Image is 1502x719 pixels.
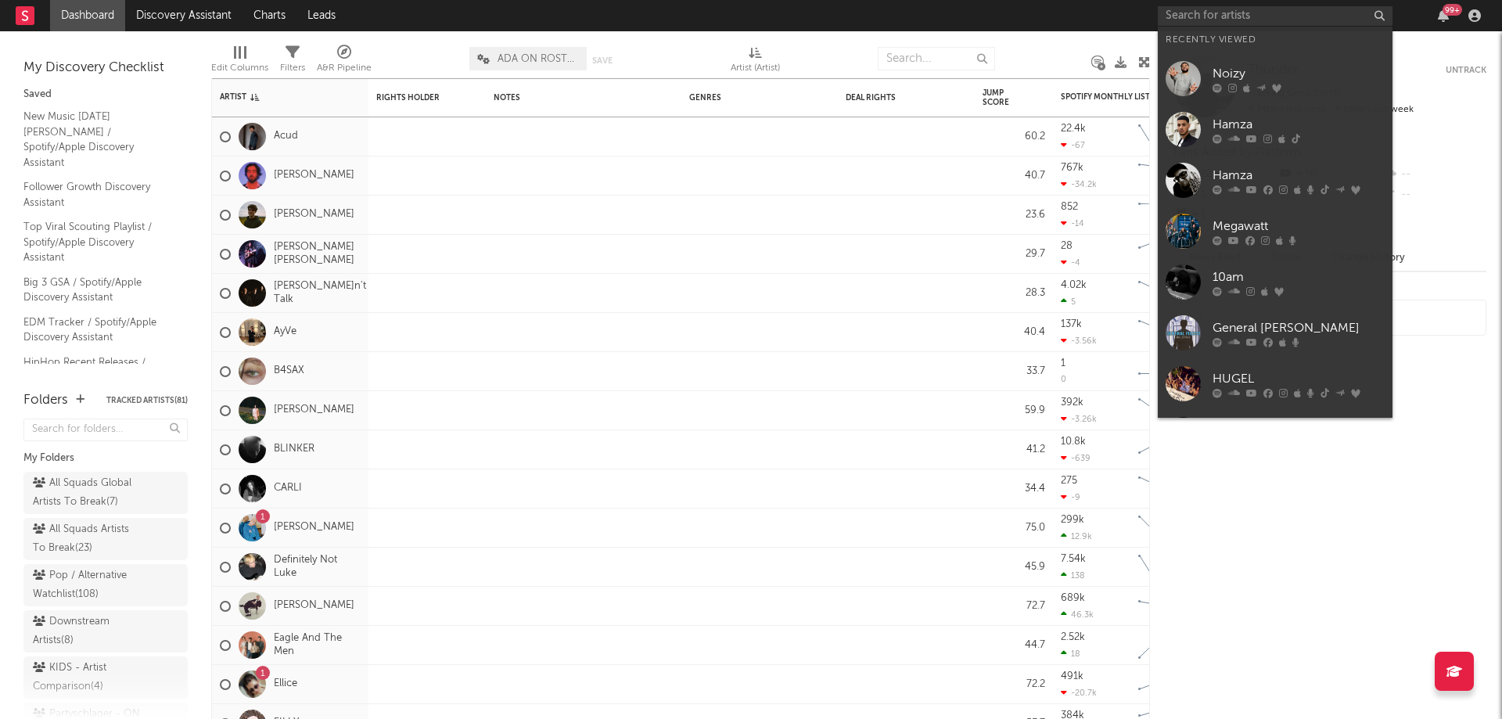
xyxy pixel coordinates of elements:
[1061,336,1097,346] div: -3.56k
[23,354,172,401] a: HipHop Recent Releases / Spotify/Apple Discovery Assistant
[731,39,780,84] div: Artist (Artist)
[1061,476,1077,486] div: 275
[274,208,354,221] a: [PERSON_NAME]
[280,59,305,77] div: Filters
[1213,268,1385,286] div: 10am
[1213,217,1385,235] div: Megawatt
[1131,665,1202,704] svg: Chart title
[1061,280,1087,290] div: 4.02k
[1382,185,1486,205] div: --
[1061,515,1084,525] div: 299k
[23,610,188,652] a: Downstream Artists(8)
[274,443,314,456] a: BLINKER
[23,85,188,104] div: Saved
[33,613,143,650] div: Downstream Artists ( 8 )
[23,391,68,410] div: Folders
[983,362,1045,381] div: 33.7
[1131,391,1202,430] svg: Chart title
[23,472,188,514] a: All Squads Global Artists To Break(7)
[1158,307,1392,358] a: General [PERSON_NAME]
[1382,164,1486,185] div: --
[1061,649,1080,659] div: 18
[1061,163,1083,173] div: 767k
[23,314,172,346] a: EDM Tracker / Spotify/Apple Discovery Assistant
[1438,9,1449,22] button: 99+
[1131,274,1202,313] svg: Chart title
[1061,453,1091,463] div: -639
[1131,196,1202,235] svg: Chart title
[1158,358,1392,409] a: HUGEL
[1158,53,1392,104] a: Noizy
[274,325,296,339] a: AyVe
[983,245,1045,264] div: 29.7
[1213,369,1385,388] div: HUGEL
[274,482,302,495] a: CARLI
[983,480,1045,498] div: 34.4
[983,323,1045,342] div: 40.4
[983,675,1045,694] div: 72.2
[1131,587,1202,626] svg: Chart title
[1131,469,1202,509] svg: Chart title
[1131,352,1202,391] svg: Chart title
[983,440,1045,459] div: 41.2
[274,599,354,613] a: [PERSON_NAME]
[376,93,455,102] div: Rights Holder
[1158,155,1392,206] a: Hamza
[317,39,372,84] div: A&R Pipeline
[23,419,188,441] input: Search for folders...
[220,92,337,102] div: Artist
[1061,358,1065,368] div: 1
[211,39,268,84] div: Edit Columns
[1061,554,1086,564] div: 7.54k
[23,656,188,699] a: KIDS - Artist Comparison(4)
[1158,257,1392,307] a: 10am
[274,632,361,659] a: Eagle And The Men
[983,401,1045,420] div: 59.9
[983,128,1045,146] div: 60.2
[274,280,366,307] a: [PERSON_NAME]n't Talk
[1061,609,1094,620] div: 46.3k
[983,636,1045,655] div: 44.7
[274,241,361,268] a: [PERSON_NAME] [PERSON_NAME]
[274,130,298,143] a: Acud
[23,274,172,306] a: Big 3 GSA / Spotify/Apple Discovery Assistant
[1061,671,1083,681] div: 491k
[1061,570,1085,581] div: 138
[983,558,1045,577] div: 45.9
[1131,156,1202,196] svg: Chart title
[211,59,268,77] div: Edit Columns
[1061,319,1082,329] div: 137k
[592,56,613,65] button: Save
[23,518,188,560] a: All Squads Artists To Break(23)
[1061,531,1092,541] div: 12.9k
[23,59,188,77] div: My Discovery Checklist
[280,39,305,84] div: Filters
[494,93,650,102] div: Notes
[1061,492,1080,502] div: -9
[983,597,1045,616] div: 72.7
[1061,202,1078,212] div: 852
[23,564,188,606] a: Pop / Alternative Watchlist(108)
[33,566,143,604] div: Pop / Alternative Watchlist ( 108 )
[1061,92,1178,102] div: Spotify Monthly Listeners
[1061,632,1085,642] div: 2.52k
[274,169,354,182] a: [PERSON_NAME]
[274,554,361,581] a: Definitely Not Luke
[1061,376,1066,384] div: 0
[33,474,143,512] div: All Squads Global Artists To Break ( 7 )
[1061,140,1085,150] div: -67
[1213,166,1385,185] div: Hamza
[1131,626,1202,665] svg: Chart title
[274,521,354,534] a: [PERSON_NAME]
[498,54,579,64] span: ADA ON ROSTER CE
[1061,241,1073,251] div: 28
[1166,31,1385,49] div: Recently Viewed
[1061,414,1097,424] div: -3.26k
[1061,179,1097,189] div: -34.2k
[1443,4,1462,16] div: 99 +
[1131,548,1202,587] svg: Chart title
[983,284,1045,303] div: 28.3
[1131,235,1202,274] svg: Chart title
[33,659,143,696] div: KIDS - Artist Comparison ( 4 )
[1213,115,1385,134] div: Hamza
